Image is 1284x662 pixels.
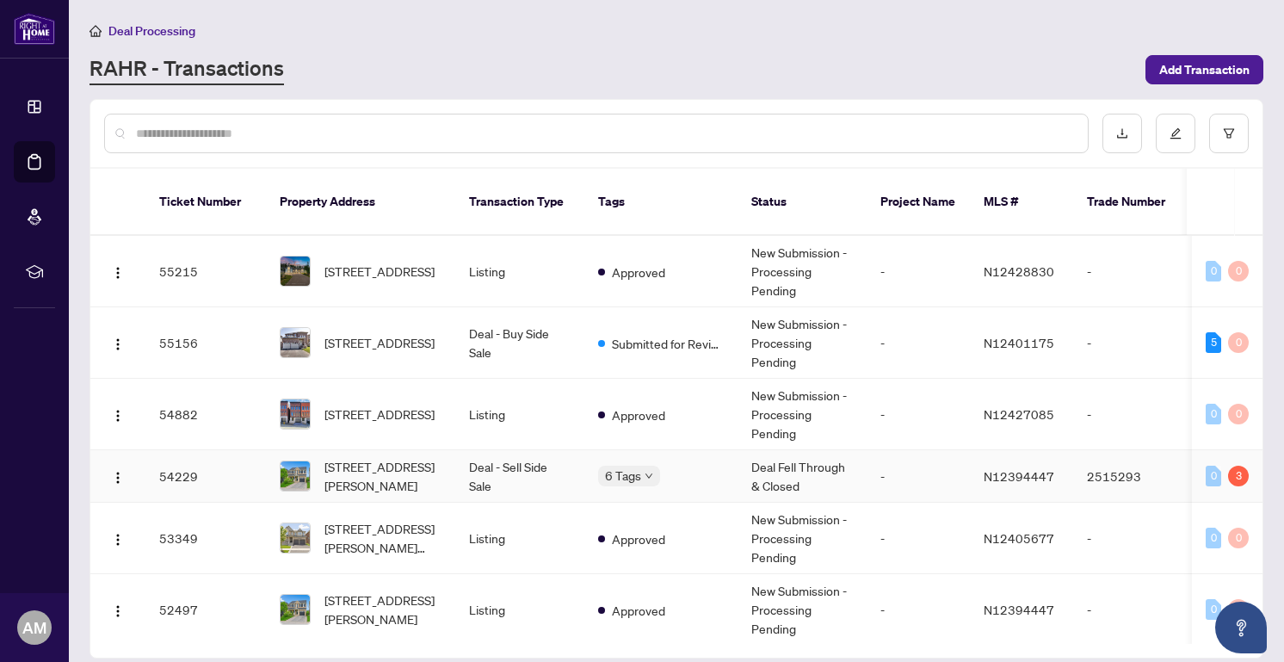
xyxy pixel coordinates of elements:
img: logo [14,13,55,45]
td: - [867,450,970,503]
td: Listing [455,503,584,574]
th: Ticket Number [145,169,266,236]
span: download [1116,127,1128,139]
span: [STREET_ADDRESS] [324,333,435,352]
td: New Submission - Processing Pending [738,503,867,574]
span: Submitted for Review [612,334,724,353]
td: New Submission - Processing Pending [738,574,867,646]
td: Deal - Sell Side Sale [455,450,584,503]
img: thumbnail-img [281,257,310,286]
div: 0 [1206,404,1221,424]
td: - [1073,379,1194,450]
span: N12401175 [984,335,1054,350]
th: Project Name [867,169,970,236]
td: New Submission - Processing Pending [738,307,867,379]
span: [STREET_ADDRESS][PERSON_NAME] [324,591,441,628]
div: 0 [1228,261,1249,282]
td: - [1073,503,1194,574]
td: New Submission - Processing Pending [738,236,867,307]
div: 0 [1228,332,1249,353]
td: Deal Fell Through & Closed [738,450,867,503]
img: Logo [111,533,125,547]
div: 0 [1206,599,1221,620]
td: Listing [455,236,584,307]
img: Logo [111,604,125,618]
div: 0 [1206,466,1221,486]
span: home [90,25,102,37]
td: - [867,574,970,646]
span: N12405677 [984,530,1054,546]
td: 55215 [145,236,266,307]
th: Trade Number [1073,169,1194,236]
a: RAHR - Transactions [90,54,284,85]
span: Approved [612,263,665,282]
img: thumbnail-img [281,399,310,429]
td: 52497 [145,574,266,646]
td: 55156 [145,307,266,379]
span: Approved [612,529,665,548]
div: 0 [1228,528,1249,548]
span: N12394447 [984,602,1054,617]
td: Listing [455,379,584,450]
button: Logo [104,596,132,623]
button: download [1102,114,1142,153]
span: Add Transaction [1159,56,1250,84]
td: Deal - Buy Side Sale [455,307,584,379]
button: Open asap [1215,602,1267,653]
button: Logo [104,257,132,285]
img: thumbnail-img [281,328,310,357]
button: Logo [104,400,132,428]
td: - [1073,307,1194,379]
td: - [867,307,970,379]
span: [STREET_ADDRESS][PERSON_NAME] [324,457,441,495]
td: 54229 [145,450,266,503]
img: Logo [111,337,125,351]
div: 0 [1206,261,1221,282]
div: 0 [1228,599,1249,620]
span: 6 Tags [605,466,641,486]
span: N12427085 [984,406,1054,422]
img: thumbnail-img [281,595,310,624]
td: Listing [455,574,584,646]
img: Logo [111,409,125,423]
img: Logo [111,471,125,485]
span: AM [22,616,46,640]
span: edit [1170,127,1182,139]
span: [STREET_ADDRESS][PERSON_NAME][PERSON_NAME] [324,519,441,557]
img: Logo [111,266,125,280]
td: - [867,236,970,307]
th: Tags [584,169,738,236]
img: thumbnail-img [281,523,310,553]
th: Transaction Type [455,169,584,236]
span: Approved [612,601,665,620]
div: 3 [1228,466,1249,486]
td: 53349 [145,503,266,574]
th: MLS # [970,169,1073,236]
th: Property Address [266,169,455,236]
td: - [867,379,970,450]
button: Logo [104,462,132,490]
span: N12428830 [984,263,1054,279]
div: 0 [1206,528,1221,548]
button: filter [1209,114,1249,153]
span: down [645,472,653,480]
td: - [867,503,970,574]
div: 5 [1206,332,1221,353]
button: Logo [104,524,132,552]
span: [STREET_ADDRESS] [324,405,435,424]
div: 0 [1228,404,1249,424]
td: 2515293 [1073,450,1194,503]
button: Logo [104,329,132,356]
td: 54882 [145,379,266,450]
span: filter [1223,127,1235,139]
td: - [1073,574,1194,646]
img: thumbnail-img [281,461,310,491]
td: - [1073,236,1194,307]
span: [STREET_ADDRESS] [324,262,435,281]
button: edit [1156,114,1195,153]
span: N12394447 [984,468,1054,484]
th: Status [738,169,867,236]
span: Deal Processing [108,23,195,39]
span: Approved [612,405,665,424]
td: New Submission - Processing Pending [738,379,867,450]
